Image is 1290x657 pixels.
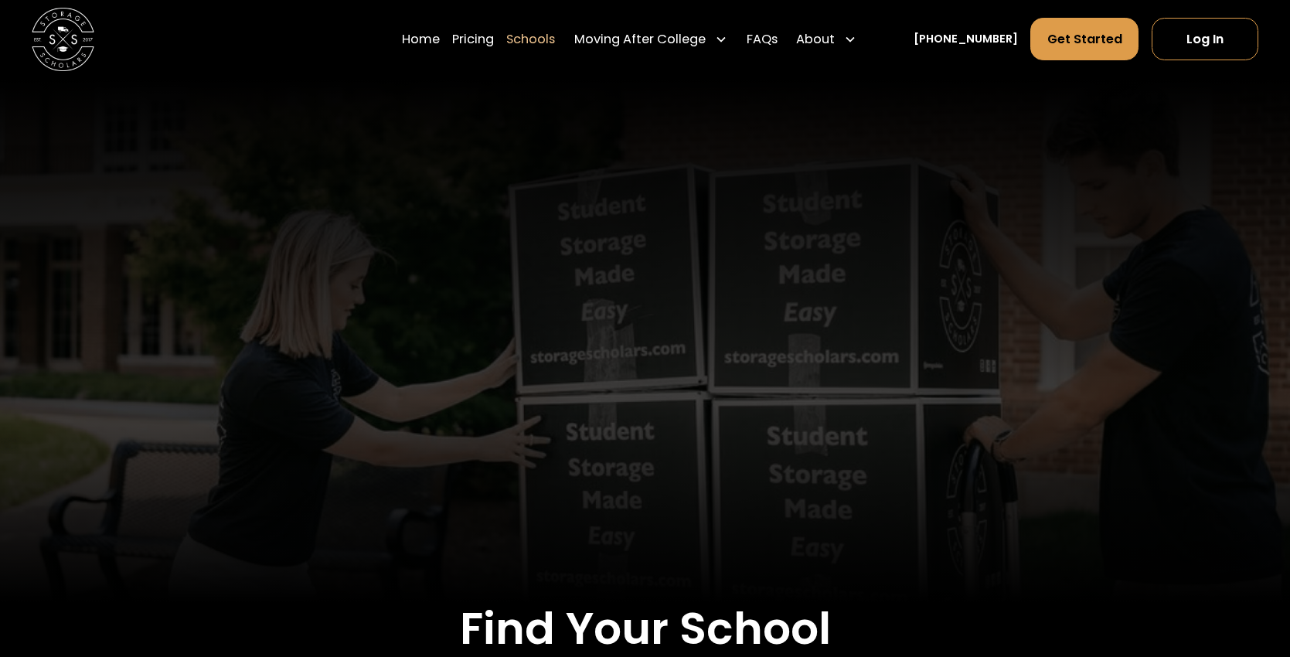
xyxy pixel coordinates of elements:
[506,17,555,61] a: Schools
[796,30,835,49] div: About
[452,17,494,61] a: Pricing
[1152,18,1259,60] a: Log In
[402,17,440,61] a: Home
[1030,18,1139,60] a: Get Started
[574,30,706,49] div: Moving After College
[914,31,1018,47] a: [PHONE_NUMBER]
[747,17,778,61] a: FAQs
[32,8,95,71] img: Storage Scholars main logo
[77,602,1213,655] h2: Find Your School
